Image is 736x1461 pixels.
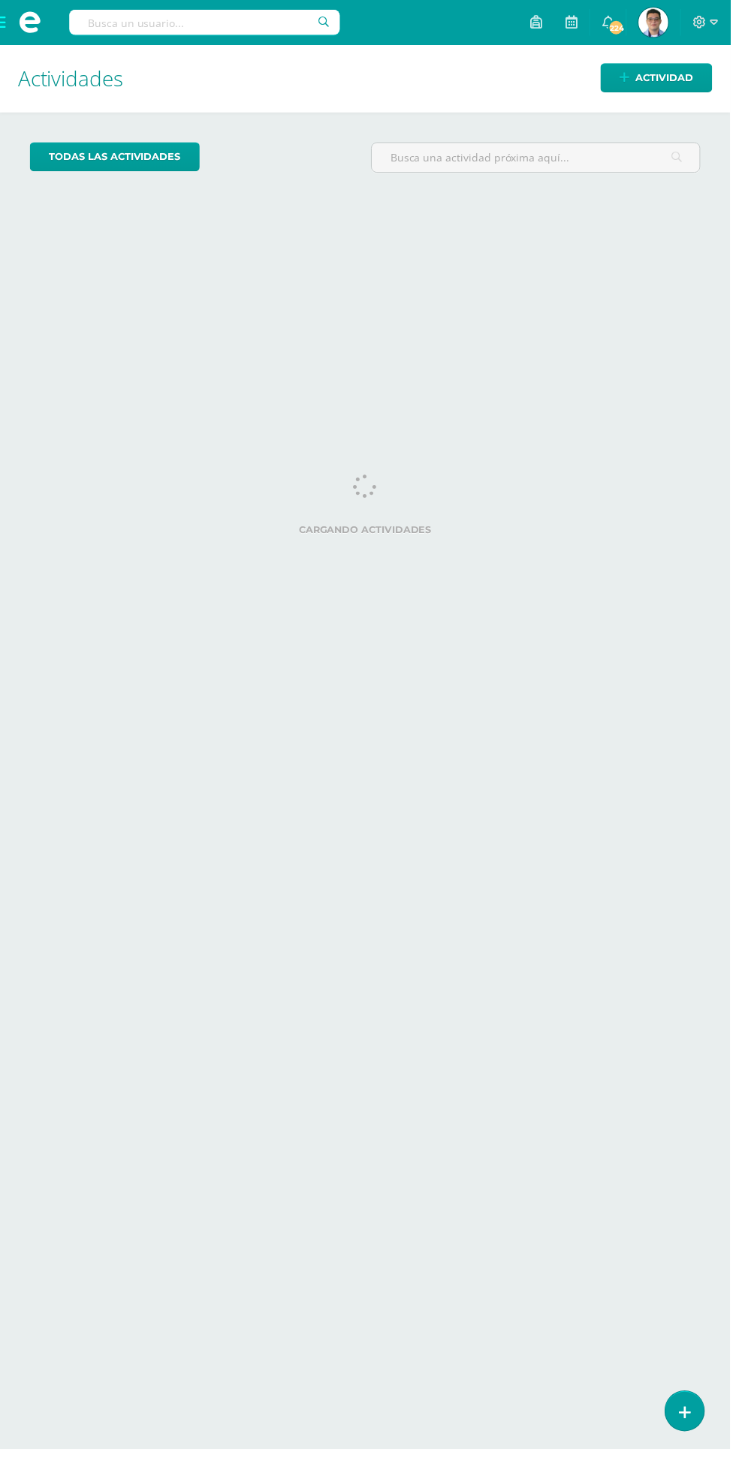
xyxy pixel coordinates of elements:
[375,144,705,173] input: Busca una actividad próxima aquí...
[605,64,718,93] a: Actividad
[30,529,706,540] label: Cargando actividades
[644,8,674,38] img: af73b71652ad57d3cfb98d003decfcc7.png
[641,65,698,92] span: Actividad
[613,20,629,36] span: 224
[18,45,718,113] h1: Actividades
[70,10,342,35] input: Busca un usuario...
[30,143,201,173] a: todas las Actividades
